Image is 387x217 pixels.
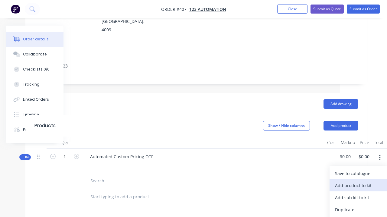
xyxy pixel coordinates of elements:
input: Start typing to add a product... [90,191,211,203]
img: Factory [11,5,20,14]
button: Close [277,5,307,14]
button: Show / Hide columns [263,121,310,131]
span: Order #407 - [161,6,189,12]
button: Timeline [6,107,63,122]
button: Submit as Order [347,5,380,14]
button: Add drawing [324,99,358,109]
div: Tracking [23,82,40,87]
button: Submit as Quote [311,5,344,14]
input: Search... [90,175,211,187]
div: Total [372,137,385,149]
div: Automated Custom Pricing OTF [85,152,158,161]
div: Add product to kit [335,181,382,190]
button: Collaborate [6,47,63,62]
div: Markup [338,137,357,149]
button: Checklists 0/0 [6,62,63,77]
div: Save to catalogue [335,169,382,178]
button: Order details [6,32,63,47]
div: Price [357,137,372,149]
button: Add sub kit to kit [330,191,387,203]
button: Linked Orders [6,92,63,107]
button: Duplicate [330,203,387,215]
button: Save to catalogue [330,167,387,179]
div: Add sub kit to kit [335,193,382,202]
div: Cost [325,137,338,149]
div: Checklists 0/0 [23,67,50,72]
div: Linked Orders [23,97,49,102]
div: Kit [19,154,31,160]
div: Notes [34,48,358,54]
button: Profitability [6,122,63,137]
div: Timeline [23,112,39,117]
div: Order details [23,36,49,42]
div: test notes 123 [34,57,358,75]
button: Tracking [6,77,63,92]
div: Duplicate [335,205,382,214]
a: 123 Automation [189,6,226,12]
div: Collaborate [23,52,47,57]
button: Add product to kit [330,179,387,191]
div: Products [34,122,56,129]
button: Add product [324,121,358,131]
span: Kit [21,155,29,159]
div: Profitability [23,127,46,132]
